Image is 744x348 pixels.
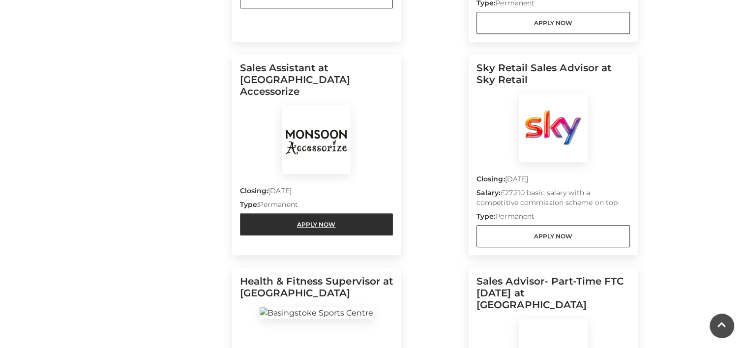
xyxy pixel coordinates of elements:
h5: Sky Retail Sales Advisor at Sky Retail [476,62,630,93]
a: Apply Now [476,12,630,34]
p: Permanent [240,200,393,213]
strong: Type: [476,212,495,221]
p: [DATE] [240,186,393,200]
img: Sky Retail [519,93,588,162]
strong: Closing: [476,174,505,183]
p: [DATE] [476,174,630,188]
strong: Closing: [240,186,268,195]
a: Apply Now [476,225,630,247]
strong: Salary: [476,188,501,197]
a: Apply Now [240,213,393,235]
h5: Sales Advisor- Part-Time FTC [DATE] at [GEOGRAPHIC_DATA] [476,275,630,319]
img: Basingstoke Sports Centre [260,307,373,319]
p: Permanent [476,211,630,225]
strong: Type: [240,200,259,209]
h5: Sales Assistant at [GEOGRAPHIC_DATA] Accessorize [240,62,393,105]
h5: Health & Fitness Supervisor at [GEOGRAPHIC_DATA] [240,275,393,307]
p: £27,210 basic salary with a competitive commission scheme on top [476,188,630,211]
img: Monsoon [282,105,351,174]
